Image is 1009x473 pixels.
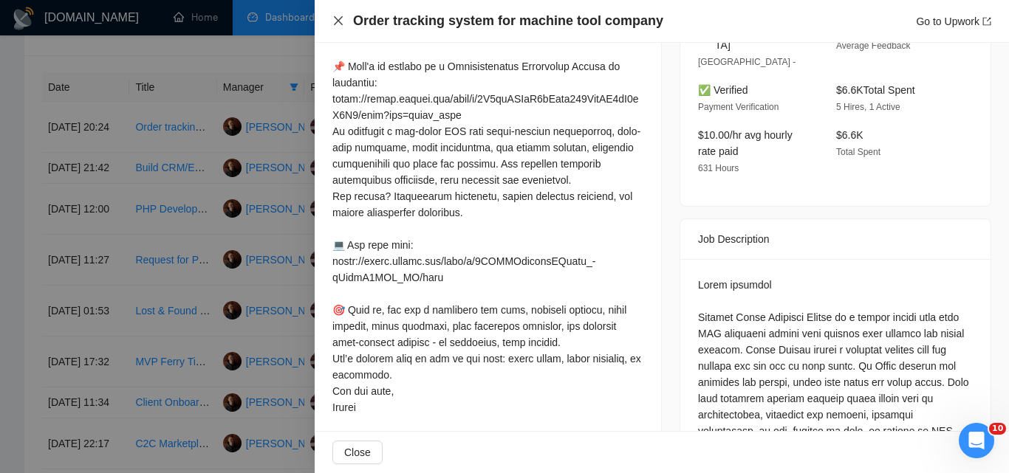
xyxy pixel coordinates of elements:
span: 5 Hires, 1 Active [836,102,900,112]
span: close [332,15,344,27]
span: export [982,17,991,26]
span: $6.6K Total Spent [836,84,915,96]
div: Job Description [698,219,973,259]
a: Go to Upworkexport [916,15,991,27]
span: Payment Verification [698,102,779,112]
button: Close [332,15,344,27]
span: Total Spent [836,147,880,157]
span: $6.6K [836,129,863,141]
span: [GEOGRAPHIC_DATA] - [698,57,796,67]
h4: Order tracking system for machine tool company [353,12,663,30]
iframe: Intercom live chat [959,423,994,458]
span: 10 [989,423,1006,435]
span: $10.00/hr avg hourly rate paid [698,129,793,157]
span: 631 Hours [698,163,739,173]
button: Close [332,441,383,464]
span: Average Feedback [836,41,911,51]
span: ✅ Verified [698,84,748,96]
span: Close [344,444,371,460]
